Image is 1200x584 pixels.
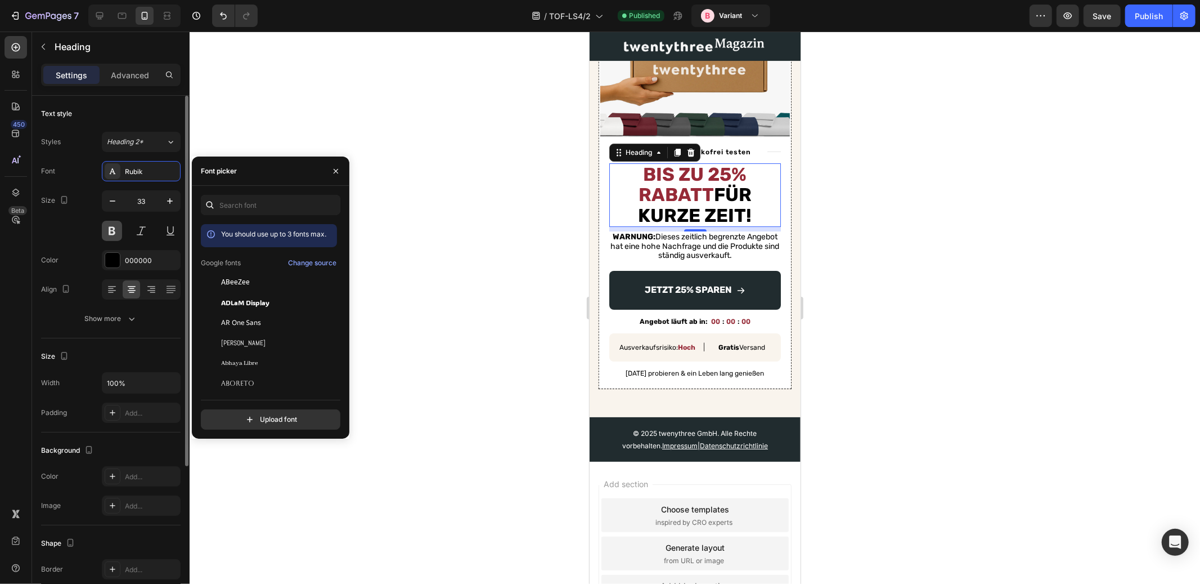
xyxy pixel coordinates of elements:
strong: Hoch [88,312,106,320]
div: Image [41,501,61,511]
div: Open Intercom Messenger [1162,529,1189,556]
div: Heading [34,116,65,126]
p: 100 Tage risikofrei testen [62,117,161,124]
span: Bis zu 25% Rabatt [49,132,158,174]
div: Rubik [125,167,178,177]
div: Font [41,166,55,176]
div: 000000 [125,256,178,266]
div: Styles [41,137,61,147]
strong: Gratis [129,312,150,320]
p: Google fonts [201,258,241,268]
div: Add... [125,501,178,511]
p: : [148,286,150,294]
span: Heading 2* [107,137,143,147]
div: Show more [85,313,137,324]
span: [PERSON_NAME] [221,338,266,348]
span: inspired by CRO experts [66,486,143,496]
div: Background [41,443,96,458]
span: You should use up to 3 fonts max. [221,230,326,238]
span: Published [629,11,660,21]
div: Font picker [201,166,237,176]
div: Size [41,349,71,364]
button: Heading 2* [102,132,181,152]
span: 00 [122,286,131,294]
div: Choose templates [71,472,140,484]
button: Show more [41,309,181,329]
a: Jetzt 25% sparen [20,239,191,278]
div: Size [41,193,71,208]
p: © 2025 twenythree GmbH. Alle Rechte vorbehalten. | [10,396,201,420]
div: Beta [8,206,27,215]
button: 7 [5,5,84,27]
iframe: Design area [590,32,801,584]
div: Align [41,282,73,297]
div: Add... [125,565,178,575]
span: Aboreto [221,378,254,389]
button: Publish [1125,5,1172,27]
strong: WARNUNG: [23,200,66,210]
span: Add section [10,447,63,458]
p: [DATE] probieren & ein Leben lang genießen [21,338,190,346]
span: Abhaya Libre [221,358,258,368]
p: | [114,309,115,323]
p: : [133,286,134,294]
button: Save [1084,5,1121,27]
p: Settings [56,69,87,81]
div: Shape [41,536,77,551]
p: Angebot läuft ab in: [50,286,118,294]
div: Publish [1135,10,1163,22]
button: BVariant [691,5,770,27]
span: ADLaM Display [221,297,269,307]
div: Padding [41,408,67,418]
div: Undo/Redo [212,5,258,27]
span: ABeeZee [221,277,250,287]
input: Search font [201,195,340,215]
div: 450 [11,120,27,129]
span: / [544,10,547,22]
input: Auto [102,373,180,393]
div: Upload font [244,414,297,425]
p: Ausverkaufsrisiko: [30,312,106,320]
p: Versand [129,312,176,320]
div: Add blank section [71,549,140,560]
div: Color [41,255,59,265]
p: 7 [74,9,79,23]
div: Width [41,378,60,388]
span: from URL or image [75,524,135,534]
div: Generate layout [76,510,135,522]
p: Advanced [111,69,149,81]
h2: für kurze Zeit! [20,132,191,195]
span: Save [1093,11,1112,21]
div: Change source [288,258,336,268]
p: Dieses zeitlich begrenzte Angebot hat eine hohe Nachfrage und die Produkte sind ständig ausverkauft. [21,201,190,229]
span: 00 [152,286,161,294]
div: Border [41,564,63,574]
div: Text style [41,109,72,119]
span: 00 [137,286,146,294]
p: Heading [55,40,176,54]
button: Change source [287,256,337,270]
button: Upload font [201,409,340,430]
span: TOF-LS4/2 [549,10,591,22]
div: Add... [125,472,178,482]
div: Color [41,471,59,482]
div: Add... [125,408,178,418]
p: Jetzt 25% sparen [55,251,142,267]
span: AR One Sans [221,318,261,328]
p: B [705,10,711,21]
a: Impressum [73,410,108,418]
a: Datenschutzrichtlinie [110,410,178,418]
h3: Variant [719,10,742,21]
